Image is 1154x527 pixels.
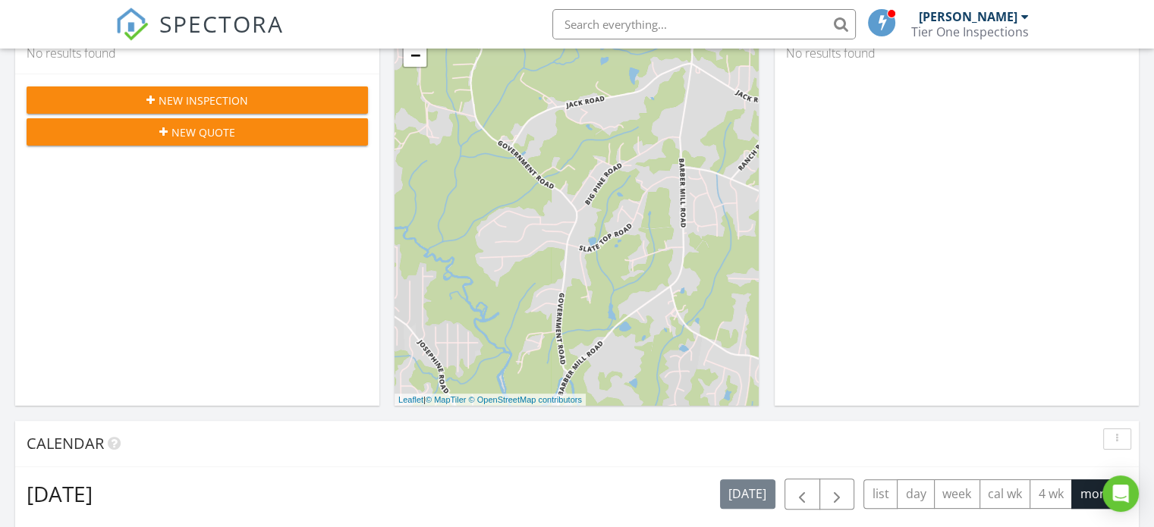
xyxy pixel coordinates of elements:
button: day [897,479,935,509]
button: 4 wk [1030,479,1072,509]
span: Calendar [27,433,104,453]
button: cal wk [979,479,1031,509]
div: Open Intercom Messenger [1102,475,1139,512]
div: | [395,394,586,406]
h2: [DATE] [27,478,93,509]
img: The Best Home Inspection Software - Spectora [115,8,149,41]
span: SPECTORA [159,8,284,39]
div: [PERSON_NAME] [919,9,1017,24]
a: Leaflet [398,395,423,404]
a: © OpenStreetMap contributors [469,395,582,404]
button: list [863,479,898,509]
button: month [1071,479,1127,509]
button: New Quote [27,118,368,146]
div: No results found [15,33,379,74]
div: Tier One Inspections [911,24,1029,39]
input: Search everything... [552,9,856,39]
button: [DATE] [720,479,775,509]
a: SPECTORA [115,20,284,52]
a: Zoom out [404,44,426,67]
a: © MapTiler [426,395,467,404]
span: New Quote [171,124,235,140]
button: New Inspection [27,86,368,114]
button: Previous month [785,478,820,510]
div: No results found [775,33,1139,74]
button: Next month [819,478,855,510]
span: New Inspection [159,93,248,108]
button: week [934,479,980,509]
